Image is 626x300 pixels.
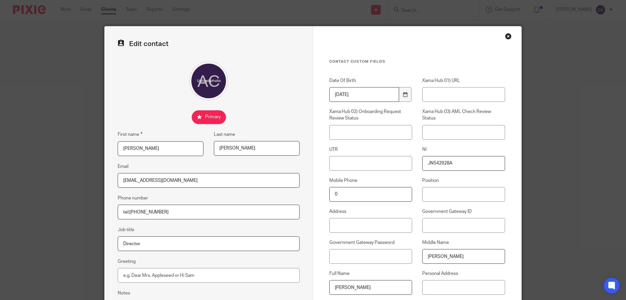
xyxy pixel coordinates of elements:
[329,208,412,215] label: Address
[329,59,505,64] h3: Contact Custom fields
[118,290,130,296] label: Notes
[118,131,142,138] label: First name
[422,108,505,122] label: Xama Hub 03) AML Check Review Status
[422,77,505,84] label: Xama Hub 01) URL
[118,258,136,265] label: Greeting
[422,208,505,215] label: Government Gateway ID
[214,131,235,138] label: Last name
[329,270,412,277] label: Full Name
[118,39,300,48] h2: Edit contact
[329,177,412,184] label: Mobile Phone
[118,227,134,233] label: Job title
[329,239,412,246] label: Government Gateway Password
[329,87,399,102] input: YYYY-MM-DD
[422,177,505,184] label: Position
[118,195,148,201] label: Phone number
[422,239,505,246] label: Middle Name
[329,77,412,84] label: Date Of Birth
[329,108,412,122] label: Xama Hub 02) Onboarding Request Review Status
[118,163,128,170] label: Email
[329,146,412,153] label: UTR
[422,270,505,277] label: Personal Address
[505,33,512,39] div: Close this dialog window
[422,146,505,153] label: NI
[118,268,300,283] input: e.g. Dear Mrs. Appleseed or Hi Sam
